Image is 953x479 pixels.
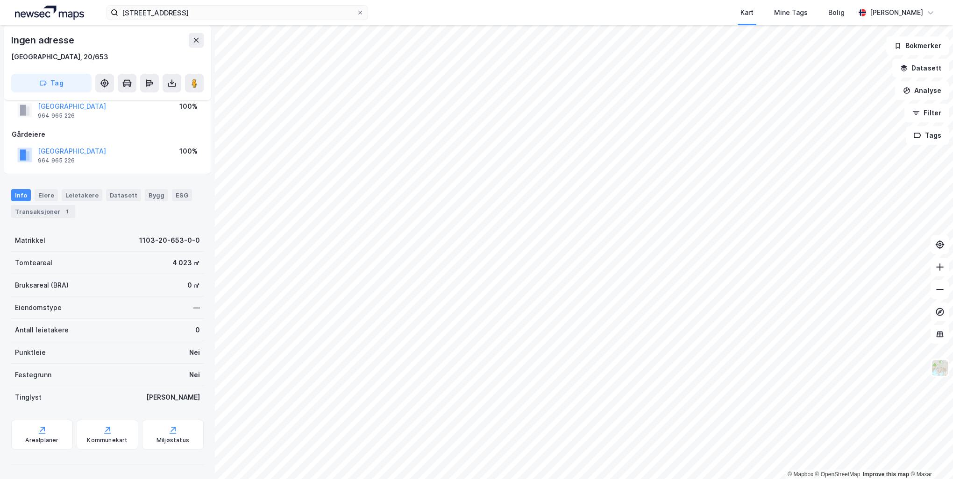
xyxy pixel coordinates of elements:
div: Matrikkel [15,235,45,246]
img: Z [931,359,949,377]
div: Nei [189,369,200,380]
div: Antall leietakere [15,324,69,336]
button: Tags [906,126,949,145]
div: 0 [195,324,200,336]
div: [PERSON_NAME] [146,392,200,403]
div: Kart [740,7,754,18]
div: Kommunekart [87,437,128,444]
div: Tomteareal [15,257,52,268]
div: 100% [179,101,198,112]
div: Bolig [828,7,845,18]
div: Gårdeiere [12,129,203,140]
div: 100% [179,146,198,157]
div: Datasett [106,189,141,201]
div: 964 965 226 [38,157,75,164]
div: Arealplaner [25,437,58,444]
button: Datasett [892,59,949,77]
a: Mapbox [788,471,813,478]
div: 1 [62,207,71,216]
img: logo.a4113a55bc3d86da70a041830d287a7e.svg [15,6,84,20]
div: Mine Tags [774,7,808,18]
div: — [193,302,200,313]
input: Søk på adresse, matrikkel, gårdeiere, leietakere eller personer [118,6,356,20]
button: Tag [11,74,92,92]
div: Festegrunn [15,369,51,380]
div: Leietakere [62,189,102,201]
div: 0 ㎡ [187,280,200,291]
div: [GEOGRAPHIC_DATA], 20/653 [11,51,108,63]
a: Improve this map [863,471,909,478]
div: Nei [189,347,200,358]
div: Bruksareal (BRA) [15,280,69,291]
iframe: Chat Widget [906,434,953,479]
div: Kontrollprogram for chat [906,434,953,479]
div: Punktleie [15,347,46,358]
div: Bygg [145,189,168,201]
a: OpenStreetMap [815,471,861,478]
button: Bokmerker [886,36,949,55]
div: 1103-20-653-0-0 [139,235,200,246]
div: Tinglyst [15,392,42,403]
div: [PERSON_NAME] [870,7,923,18]
button: Filter [904,104,949,122]
div: Miljøstatus [156,437,189,444]
div: Ingen adresse [11,33,76,48]
button: Analyse [895,81,949,100]
div: Eiere [35,189,58,201]
div: 964 965 226 [38,112,75,120]
div: Eiendomstype [15,302,62,313]
div: Transaksjoner [11,205,75,218]
div: ESG [172,189,192,201]
div: 4 023 ㎡ [172,257,200,268]
div: Info [11,189,31,201]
